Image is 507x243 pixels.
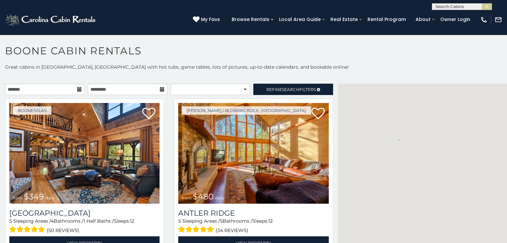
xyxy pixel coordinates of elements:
[47,226,79,235] span: (50 reviews)
[83,218,114,224] span: 1 Half Baths /
[24,192,44,201] span: $349
[193,192,214,201] span: $480
[9,103,160,204] img: Diamond Creek Lodge
[9,218,160,235] div: Sleeping Areas / Bathrooms / Sleeps:
[9,209,160,218] a: [GEOGRAPHIC_DATA]
[437,14,474,25] a: Owner Login
[9,103,160,204] a: Diamond Creek Lodge from $349 daily
[220,218,223,224] span: 5
[215,195,224,200] span: daily
[495,16,502,23] img: mail-regular-white.png
[412,14,434,25] a: About
[178,209,328,218] a: Antler Ridge
[201,16,220,23] span: My Favs
[311,107,325,121] a: Add to favorites
[178,103,328,204] a: Antler Ridge from $480 daily
[327,14,361,25] a: Real Estate
[182,106,311,115] a: [PERSON_NAME] / Blowing Rock, [GEOGRAPHIC_DATA]
[130,218,134,224] span: 12
[142,107,156,121] a: Add to favorites
[193,16,222,23] a: My Favs
[276,14,324,25] a: Local Area Guide
[178,218,328,235] div: Sleeping Areas / Bathrooms / Sleeps:
[228,14,273,25] a: Browse Rentals
[13,106,51,115] a: Boone/Vilas
[253,84,333,95] a: RefineSearchFilters
[216,226,248,235] span: (34 reviews)
[9,218,12,224] span: 5
[45,195,55,200] span: daily
[178,103,328,204] img: Antler Ridge
[282,87,299,92] span: Search
[13,195,23,200] span: from
[182,195,192,200] span: from
[5,13,97,26] img: White-1-2.png
[480,16,488,23] img: phone-regular-white.png
[9,209,160,218] h3: Diamond Creek Lodge
[364,14,409,25] a: Rental Program
[51,218,54,224] span: 4
[178,218,181,224] span: 5
[266,87,316,92] span: Refine Filters
[268,218,273,224] span: 12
